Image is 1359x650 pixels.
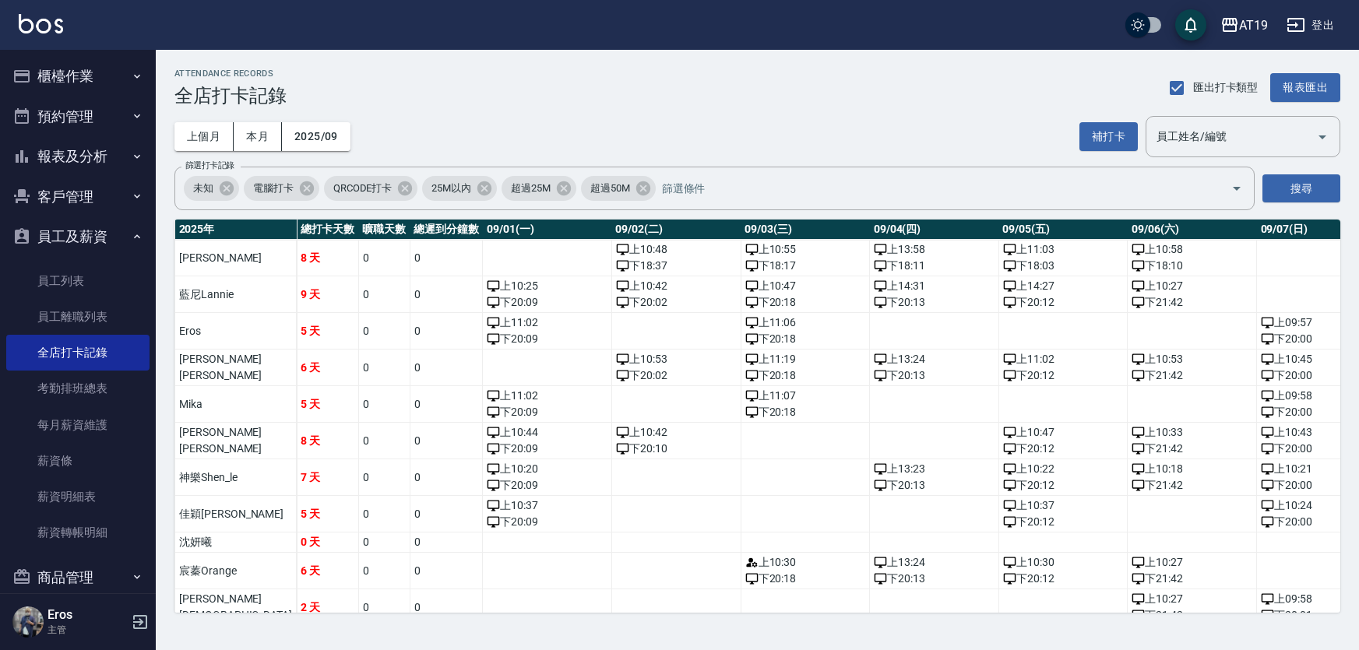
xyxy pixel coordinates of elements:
div: 上 10:47 [745,278,866,294]
div: 下 18:37 [616,258,737,274]
td: [PERSON_NAME] [175,240,297,276]
div: 下 18:10 [1132,258,1252,274]
td: 0 [410,532,483,553]
th: 2025 年 [175,220,297,240]
div: 下 20:13 [874,477,995,494]
div: 上 10:18 [1132,461,1252,477]
td: 0 [410,313,483,350]
button: 商品管理 [6,557,150,598]
div: 下 20:12 [1003,367,1124,384]
div: 下 20:09 [487,441,607,457]
span: 匯出打卡類型 [1193,79,1259,96]
div: 下 20:02 [616,294,737,311]
td: 0 [358,496,410,532]
div: 上 13:23 [874,461,995,477]
div: 下 20:09 [487,477,607,494]
th: 09/06(六) [1128,220,1257,240]
div: 下 20:18 [745,294,866,311]
div: 上 10:37 [1003,497,1124,514]
a: 每月薪資維護 [6,407,150,443]
div: 上 10:53 [616,351,737,367]
th: 總遲到分鐘數 [410,220,483,240]
td: 0 [358,423,410,459]
td: 6 天 [297,553,359,589]
button: save [1175,9,1206,40]
div: 下 20:09 [487,331,607,347]
div: 下 20:12 [1003,294,1124,311]
button: 本月 [234,122,282,151]
div: 下 20:09 [487,514,607,530]
div: 上 14:31 [874,278,995,294]
div: 上 10:27 [1132,591,1252,607]
div: 下 18:17 [745,258,866,274]
td: 0 [410,589,483,626]
div: QRCODE打卡 [324,176,418,201]
th: 09/02(二) [611,220,741,240]
div: 下 21:42 [1132,294,1252,311]
td: Mika [175,386,297,423]
div: 上 10:20 [487,461,607,477]
div: 下 21:42 [1132,571,1252,587]
div: 下 20:13 [874,367,995,384]
td: 0 [410,240,483,276]
td: 6 天 [297,350,359,386]
div: 25M以內 [422,176,497,201]
td: 7 天 [297,459,359,496]
a: 薪資明細表 [6,479,150,515]
td: 0 [358,313,410,350]
span: QRCODE打卡 [324,181,402,196]
div: 上 10:33 [1132,424,1252,441]
div: 上 13:24 [874,554,995,571]
span: 25M以內 [422,181,481,196]
div: 下 20:13 [874,571,995,587]
a: 考勤排班總表 [6,371,150,406]
span: 未知 [184,181,223,196]
div: 下 21:42 [1132,367,1252,384]
div: 上 11:02 [1003,351,1124,367]
div: 上 10:47 [1003,424,1124,441]
td: 5 天 [297,496,359,532]
td: 2 天 [297,589,359,626]
span: 超過50M [581,181,639,196]
p: 主管 [48,623,127,637]
label: 篩選打卡記錄 [185,160,234,171]
div: 上 11:02 [487,388,607,404]
td: 0 [358,553,410,589]
div: 未知 [184,176,239,201]
td: 0 [410,423,483,459]
td: 0 [358,459,410,496]
td: 0 [358,589,410,626]
div: 下 18:11 [874,258,995,274]
td: 佳穎[PERSON_NAME] [175,496,297,532]
td: 0 [410,496,483,532]
td: 0 [410,553,483,589]
div: 上 10:42 [616,278,737,294]
h3: 全店打卡記錄 [174,85,287,107]
div: 上 10:58 [1132,241,1252,258]
div: 上 10:44 [487,424,607,441]
div: 上 13:58 [874,241,995,258]
td: Eros [175,313,297,350]
button: AT19 [1214,9,1274,41]
div: 上 10:27 [1132,554,1252,571]
td: [PERSON_NAME][PERSON_NAME] [175,423,297,459]
td: 0 [358,276,410,313]
div: 上 10:22 [1003,461,1124,477]
td: 8 天 [297,423,359,459]
a: 員工列表 [6,263,150,299]
div: 下 20:18 [745,331,866,347]
td: 宸蓁Orange [175,553,297,589]
td: 沈妍曦 [175,532,297,553]
td: 0 [358,350,410,386]
td: 0 [358,532,410,553]
div: 下 20:18 [745,404,866,420]
button: 搜尋 [1262,174,1340,203]
button: 客戶管理 [6,177,150,217]
div: 上 11:06 [745,314,866,331]
div: 上 10:48 [616,241,737,258]
button: Open [1310,125,1335,149]
td: [PERSON_NAME][DEMOGRAPHIC_DATA] [175,589,297,626]
button: 補打卡 [1079,122,1138,151]
div: 下 20:12 [1003,441,1124,457]
img: Person [12,606,44,638]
